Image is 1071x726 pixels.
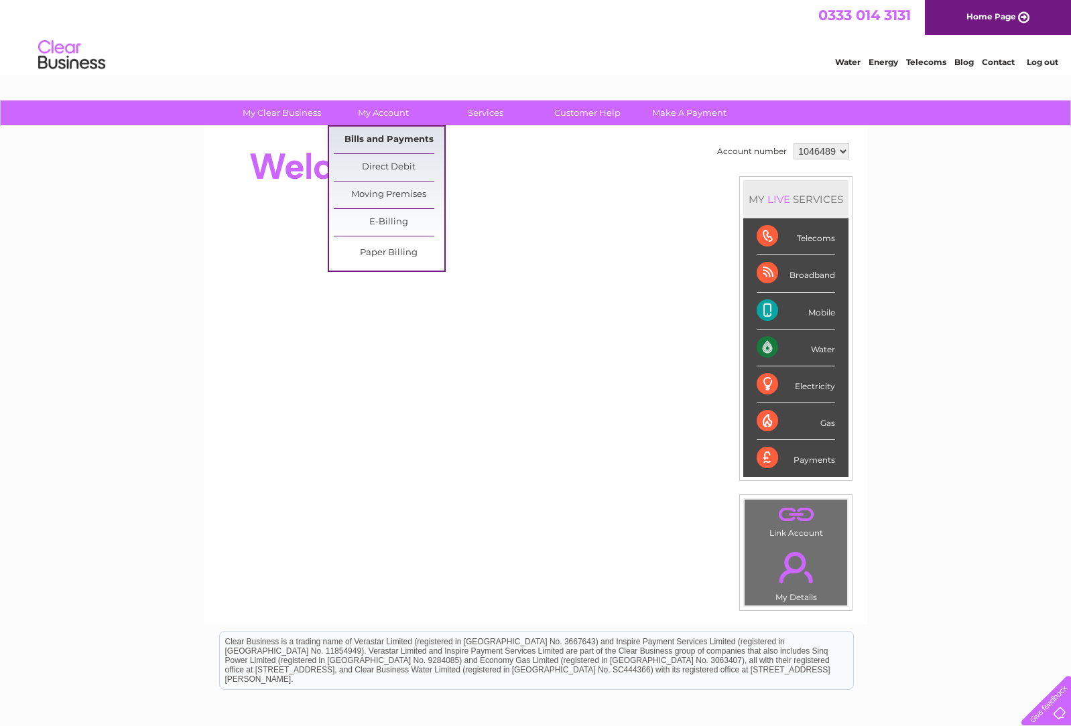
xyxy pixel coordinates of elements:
[757,330,835,366] div: Water
[430,100,541,125] a: Services
[714,140,790,163] td: Account number
[869,57,898,67] a: Energy
[954,57,974,67] a: Blog
[743,180,848,218] div: MY SERVICES
[532,100,643,125] a: Customer Help
[757,218,835,255] div: Telecoms
[744,499,848,541] td: Link Account
[906,57,946,67] a: Telecoms
[757,255,835,292] div: Broadband
[835,57,861,67] a: Water
[334,127,444,153] a: Bills and Payments
[757,366,835,403] div: Electricity
[38,35,106,76] img: logo.png
[757,403,835,440] div: Gas
[765,193,793,206] div: LIVE
[328,100,439,125] a: My Account
[982,57,1015,67] a: Contact
[757,440,835,476] div: Payments
[818,7,911,23] a: 0333 014 3131
[220,7,853,65] div: Clear Business is a trading name of Verastar Limited (registered in [GEOGRAPHIC_DATA] No. 3667643...
[744,540,848,606] td: My Details
[334,154,444,181] a: Direct Debit
[334,240,444,267] a: Paper Billing
[227,100,337,125] a: My Clear Business
[634,100,745,125] a: Make A Payment
[334,209,444,236] a: E-Billing
[748,503,844,526] a: .
[757,293,835,330] div: Mobile
[1027,57,1058,67] a: Log out
[334,181,444,208] a: Moving Premises
[748,544,844,591] a: .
